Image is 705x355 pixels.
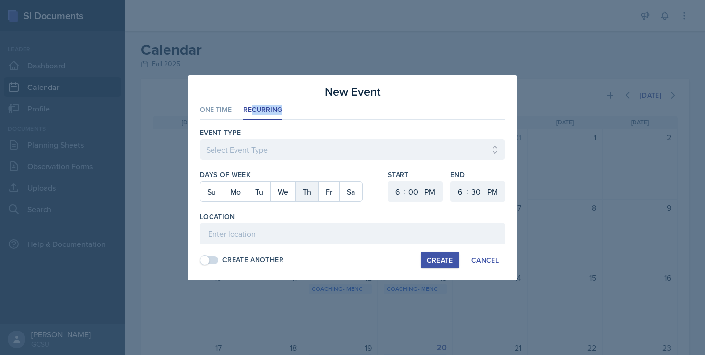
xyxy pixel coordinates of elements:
button: Sa [339,182,362,201]
div: : [403,185,405,197]
button: Th [295,182,318,201]
label: Event Type [200,128,241,137]
button: We [270,182,295,201]
button: Create [421,252,459,268]
div: Create Another [222,255,283,265]
button: Fr [318,182,339,201]
label: Days of Week [200,170,380,179]
button: Tu [248,182,270,201]
button: Mo [223,182,248,201]
div: Cancel [471,256,499,264]
li: Recurring [243,101,282,120]
li: One Time [200,101,232,120]
label: Location [200,212,235,222]
button: Su [200,182,223,201]
button: Cancel [465,252,505,268]
label: End [450,170,505,179]
input: Enter location [200,223,505,244]
h3: New Event [325,83,381,101]
label: Start [388,170,443,179]
div: Create [427,256,453,264]
div: : [466,185,468,197]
